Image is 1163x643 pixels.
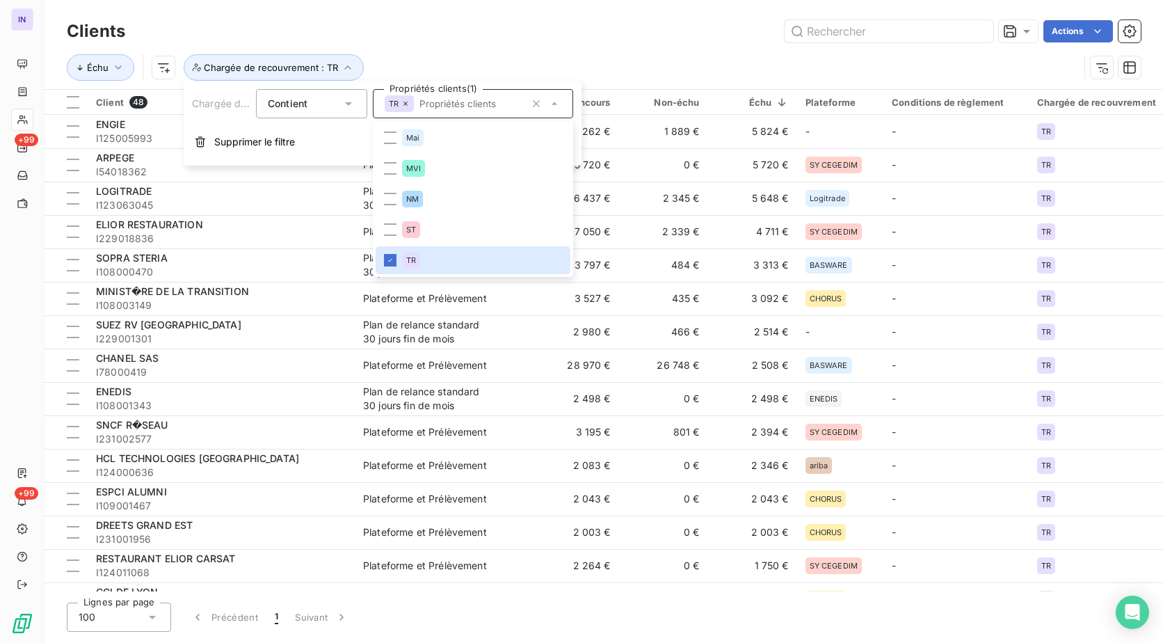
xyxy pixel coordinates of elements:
[67,19,125,44] h3: Clients
[708,549,797,582] td: 1 750 €
[627,97,700,108] div: Non-échu
[810,261,848,269] span: BASWARE
[499,482,619,516] td: 2 043 €
[192,97,314,109] span: Chargée de recouvrement
[708,382,797,415] td: 2 498 €
[96,419,168,431] span: SNCF R�SEAU
[96,452,299,464] span: HCL TECHNOLOGIES [GEOGRAPHIC_DATA]
[67,54,134,81] button: Échu
[708,516,797,549] td: 2 003 €
[810,361,848,370] span: BASWARE
[805,97,875,108] div: Plateforme
[619,215,708,248] td: 2 339 €
[268,97,307,109] span: Contient
[1041,161,1051,169] span: TR
[708,482,797,516] td: 2 043 €
[96,499,346,513] span: I109001467
[96,399,346,413] span: I108001343
[892,97,1020,108] div: Conditions de règlement
[892,292,896,304] span: -
[87,62,109,73] span: Échu
[363,358,487,372] div: Plateforme et Prélèvement
[363,251,491,279] div: Plan de relance standard 30 jours fin de mois
[810,495,842,503] span: CHORUS
[892,326,896,338] span: -
[810,395,838,403] span: ENEDIS
[414,97,525,110] input: Propriétés clients
[499,549,619,582] td: 2 264 €
[708,282,797,315] td: 3 092 €
[96,386,131,397] span: ENEDIS
[96,165,346,179] span: I54018362
[275,610,278,624] span: 1
[96,486,167,498] span: ESPCI ALUMNI
[499,415,619,449] td: 3 195 €
[1041,294,1051,303] span: TR
[892,526,896,538] span: -
[129,96,147,109] span: 48
[619,349,708,382] td: 26 748 €
[785,20,993,42] input: Rechercher
[389,100,399,108] span: TR
[892,359,896,371] span: -
[810,294,842,303] span: CHORUS
[184,54,364,81] button: Chargée de recouvrement : TR
[1041,528,1051,537] span: TR
[1041,461,1051,470] span: TR
[892,159,896,170] span: -
[892,225,896,237] span: -
[1041,328,1051,336] span: TR
[96,432,346,446] span: I231002577
[619,449,708,482] td: 0 €
[406,164,421,173] span: MVI
[499,382,619,415] td: 2 498 €
[204,62,338,73] span: Chargée de recouvrement : TR
[499,582,619,616] td: 1 846 €
[96,118,125,130] span: ENGIE
[708,315,797,349] td: 2 514 €
[892,426,896,438] span: -
[619,182,708,215] td: 2 345 €
[805,125,810,137] span: -
[96,265,346,279] span: I108000470
[805,326,810,338] span: -
[810,228,858,236] span: SY CEGEDIM
[892,192,896,204] span: -
[96,198,346,212] span: I123063045
[182,603,266,632] button: Précédent
[708,115,797,148] td: 5 824 €
[810,428,858,436] span: SY CEGEDIM
[1041,562,1051,570] span: TR
[1041,228,1051,236] span: TR
[619,382,708,415] td: 0 €
[1041,428,1051,436] span: TR
[708,182,797,215] td: 5 648 €
[96,532,346,546] span: I231001956
[363,459,487,473] div: Plateforme et Prélèvement
[619,482,708,516] td: 0 €
[708,148,797,182] td: 5 720 €
[96,132,346,145] span: I125005993
[406,225,416,234] span: ST
[96,232,346,246] span: I229018836
[708,449,797,482] td: 2 346 €
[184,127,581,157] button: Supprimer le filtre
[1041,194,1051,203] span: TR
[406,256,416,264] span: TR
[96,252,168,264] span: SOPRA STERIA
[892,493,896,505] span: -
[96,285,249,297] span: MINIST�RE DE LA TRANSITION
[1041,495,1051,503] span: TR
[619,415,708,449] td: 801 €
[1041,127,1051,136] span: TR
[499,349,619,382] td: 28 970 €
[619,248,708,282] td: 484 €
[619,115,708,148] td: 1 889 €
[708,349,797,382] td: 2 508 €
[810,528,842,537] span: CHORUS
[499,516,619,549] td: 2 003 €
[363,292,487,305] div: Plateforme et Prélèvement
[1041,395,1051,403] span: TR
[716,97,789,108] div: Échu
[892,259,896,271] span: -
